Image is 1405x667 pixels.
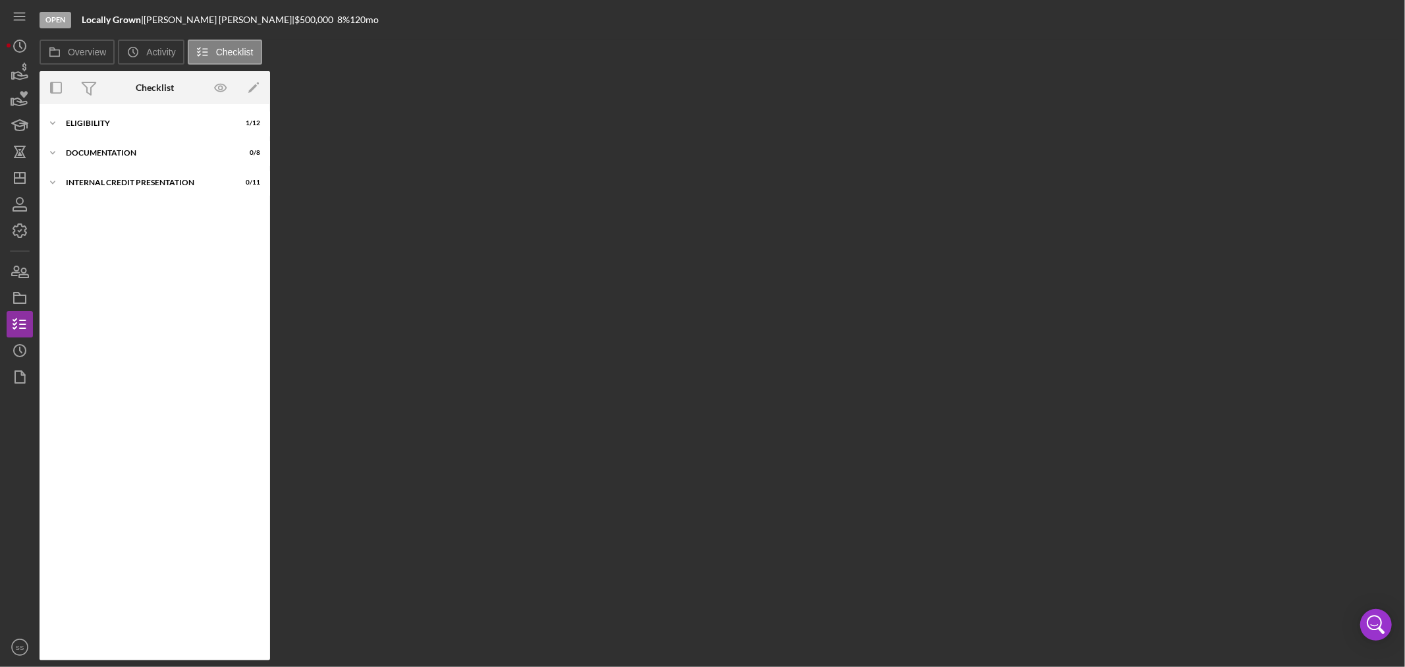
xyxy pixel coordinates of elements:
button: SS [7,634,33,660]
button: Checklist [188,40,262,65]
div: 0 / 8 [236,149,260,157]
button: Activity [118,40,184,65]
div: | [82,14,144,25]
span: $500,000 [294,14,333,25]
label: Overview [68,47,106,57]
div: 0 / 11 [236,179,260,187]
div: Open Intercom Messenger [1360,609,1392,641]
div: DOCUMENTATION [66,149,227,157]
div: INTERNAL CREDIT PRESENTATION [66,179,227,187]
b: Locally Grown [82,14,141,25]
button: Overview [40,40,115,65]
div: [PERSON_NAME] [PERSON_NAME] | [144,14,294,25]
div: 120 mo [350,14,379,25]
label: Checklist [216,47,254,57]
div: Checklist [136,82,174,93]
label: Activity [146,47,175,57]
text: SS [16,644,24,651]
div: 1 / 12 [236,119,260,127]
div: ELIGIBILITY [66,119,227,127]
div: Open [40,12,71,28]
div: 8 % [337,14,350,25]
